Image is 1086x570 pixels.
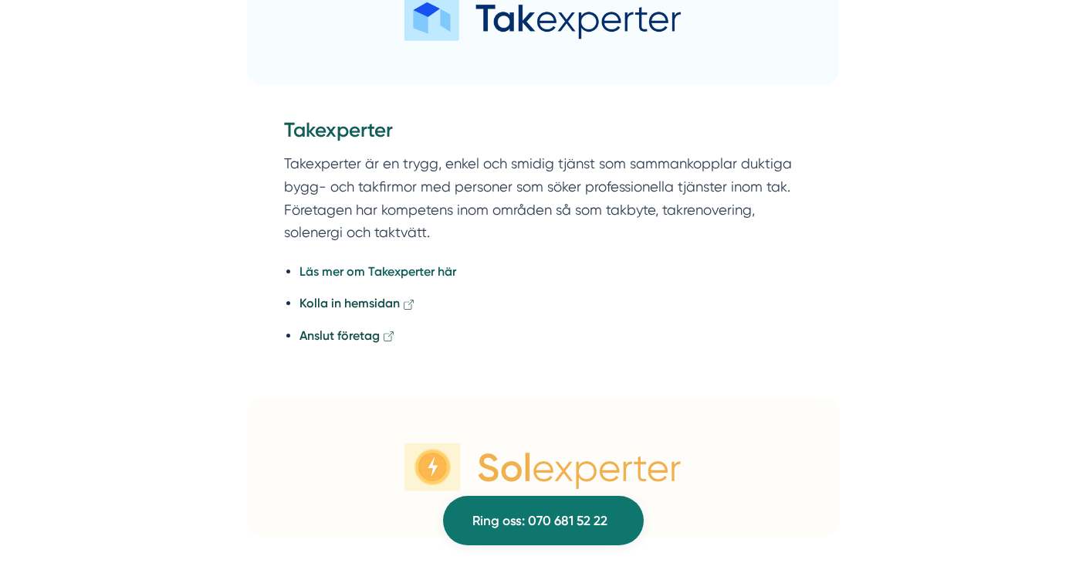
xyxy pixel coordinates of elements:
a: Läs mer om Takexperter här [299,264,456,279]
h3: Takexperter [284,117,803,152]
span: Ring oss: 070 681 52 22 [472,511,607,531]
img: Företagsbild på Smartproduktion – webbyråer i Dalarnas län [247,398,840,537]
a: Anslut företag [299,328,396,343]
a: Ring oss: 070 681 52 22 [443,496,644,545]
strong: Kolla in hemsidan [299,296,400,310]
a: Kolla in hemsidan [299,296,416,310]
strong: Anslut företag [299,328,380,343]
p: Takexperter är en trygg, enkel och smidig tjänst som sammankopplar duktiga bygg- och takfirmor me... [284,152,803,244]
